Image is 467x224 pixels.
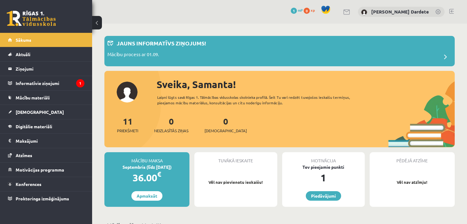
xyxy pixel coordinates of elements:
[371,9,429,15] a: [PERSON_NAME] Dardete
[16,76,84,90] legend: Informatīvie ziņojumi
[16,134,84,148] legend: Maksājumi
[154,116,189,134] a: 0Neizlasītās ziņas
[298,8,303,13] span: mP
[282,152,365,164] div: Motivācija
[157,77,455,92] div: Sveika, Samanta!
[16,153,32,158] span: Atzīmes
[373,179,452,185] p: Vēl nav atzīmju!
[8,134,84,148] a: Maksājumi
[7,11,56,26] a: Rīgas 1. Tālmācības vidusskola
[194,152,277,164] div: Tuvākā ieskaite
[8,148,84,162] a: Atzīmes
[282,164,365,170] div: Tev pieejamie punkti
[204,116,247,134] a: 0[DEMOGRAPHIC_DATA]
[197,179,274,185] p: Vēl nav pievienotu ieskaišu!
[76,79,84,87] i: 1
[361,9,367,15] img: Samanta Dardete
[8,191,84,206] a: Proktoringa izmēģinājums
[117,128,138,134] span: Priekšmeti
[8,91,84,105] a: Mācību materiāli
[16,95,50,100] span: Mācību materiāli
[8,47,84,61] a: Aktuāli
[131,191,162,201] a: Apmaksāt
[117,116,138,134] a: 11Priekšmeti
[107,51,159,60] p: Mācību process ar 01.09.
[117,39,206,47] p: Jauns informatīvs ziņojums!
[304,8,318,13] a: 0 xp
[157,95,368,106] div: Laipni lūgts savā Rīgas 1. Tālmācības vidusskolas skolnieka profilā. Šeit Tu vari redzēt tuvojošo...
[8,163,84,177] a: Motivācijas programma
[8,62,84,76] a: Ziņojumi
[8,76,84,90] a: Informatīvie ziņojumi1
[8,177,84,191] a: Konferences
[291,8,297,14] span: 1
[16,196,69,201] span: Proktoringa izmēģinājums
[154,128,189,134] span: Neizlasītās ziņas
[311,8,315,13] span: xp
[8,33,84,47] a: Sākums
[107,39,452,63] a: Jauns informatīvs ziņojums! Mācību process ar 01.09.
[8,105,84,119] a: [DEMOGRAPHIC_DATA]
[104,164,189,170] div: Septembris (līdz [DATE])
[291,8,303,13] a: 1 mP
[16,109,64,115] span: [DEMOGRAPHIC_DATA]
[16,181,41,187] span: Konferences
[104,152,189,164] div: Mācību maksa
[157,170,161,179] span: €
[16,167,64,172] span: Motivācijas programma
[16,52,30,57] span: Aktuāli
[306,191,341,201] a: Piedāvājumi
[104,170,189,185] div: 36.00
[282,170,365,185] div: 1
[8,119,84,133] a: Digitālie materiāli
[16,124,52,129] span: Digitālie materiāli
[304,8,310,14] span: 0
[16,62,84,76] legend: Ziņojumi
[204,128,247,134] span: [DEMOGRAPHIC_DATA]
[16,37,31,43] span: Sākums
[370,152,455,164] div: Pēdējā atzīme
